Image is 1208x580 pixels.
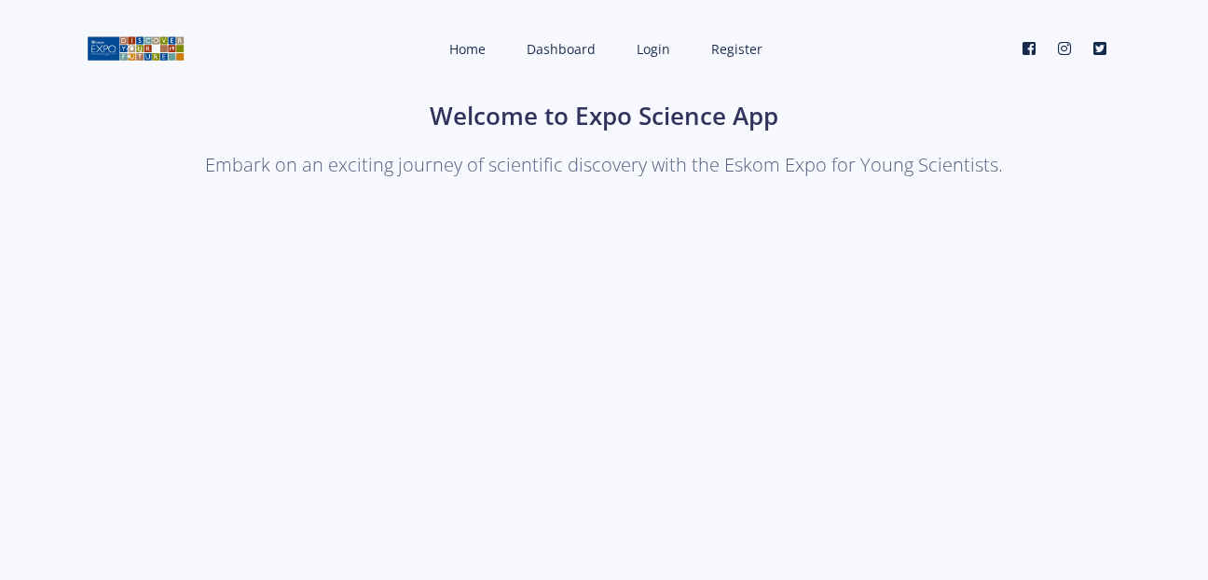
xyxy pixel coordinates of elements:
span: Login [637,40,670,58]
a: Register [693,24,777,74]
a: Home [431,24,501,74]
a: Dashboard [508,24,611,74]
img: logo01.png [87,35,185,62]
span: Home [449,40,486,58]
a: Login [618,24,685,74]
span: Dashboard [527,40,596,58]
span: Register [711,40,762,58]
p: Embark on an exciting journey of scientific discovery with the Eskom Expo for Young Scientists. [87,149,1121,181]
h1: Welcome to Expo Science App [87,98,1121,134]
